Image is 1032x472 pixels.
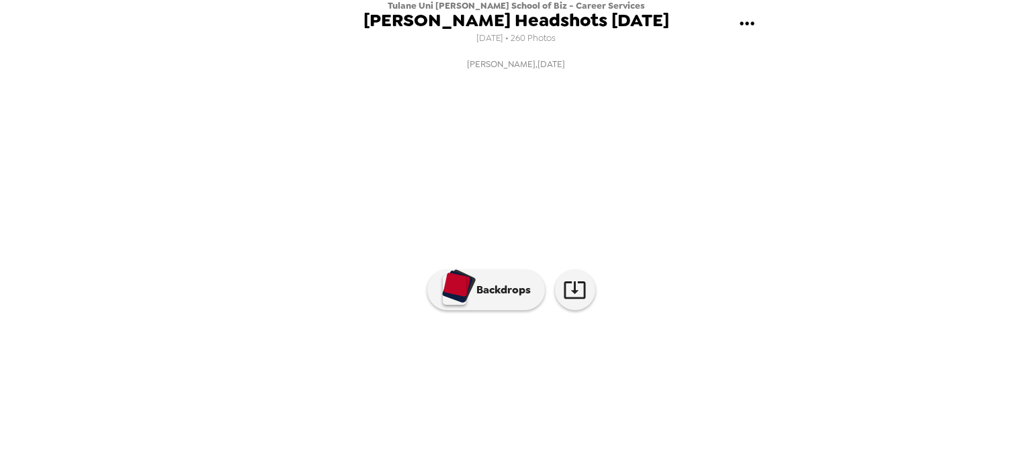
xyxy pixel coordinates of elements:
span: [PERSON_NAME] Headshots [DATE] [363,11,669,30]
span: [PERSON_NAME] , [DATE] [467,56,565,72]
button: gallery menu [725,2,769,46]
img: gallery [683,355,785,424]
p: Backdrops [470,282,531,298]
button: Backdrops [427,270,545,310]
span: [DATE] • 260 Photos [476,30,556,48]
img: gallery [465,355,567,424]
img: gallery [574,355,676,424]
button: [PERSON_NAME],[DATE] [247,52,785,76]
